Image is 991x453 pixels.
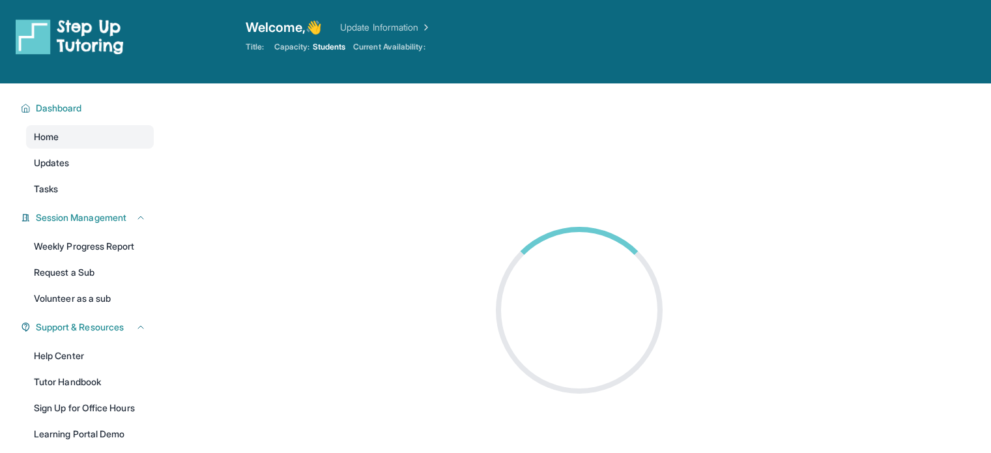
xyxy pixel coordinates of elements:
[34,130,59,143] span: Home
[34,156,70,169] span: Updates
[16,18,124,55] img: logo
[26,287,154,310] a: Volunteer as a sub
[274,42,310,52] span: Capacity:
[31,102,146,115] button: Dashboard
[26,125,154,149] a: Home
[26,422,154,446] a: Learning Portal Demo
[353,42,425,52] span: Current Availability:
[26,261,154,284] a: Request a Sub
[26,151,154,175] a: Updates
[26,235,154,258] a: Weekly Progress Report
[36,321,124,334] span: Support & Resources
[31,321,146,334] button: Support & Resources
[418,21,431,34] img: Chevron Right
[26,177,154,201] a: Tasks
[26,396,154,420] a: Sign Up for Office Hours
[246,18,323,37] span: Welcome, 👋
[36,211,126,224] span: Session Management
[36,102,82,115] span: Dashboard
[340,21,431,34] a: Update Information
[313,42,346,52] span: Students
[26,370,154,394] a: Tutor Handbook
[34,183,58,196] span: Tasks
[26,344,154,368] a: Help Center
[31,211,146,224] button: Session Management
[246,42,264,52] span: Title:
